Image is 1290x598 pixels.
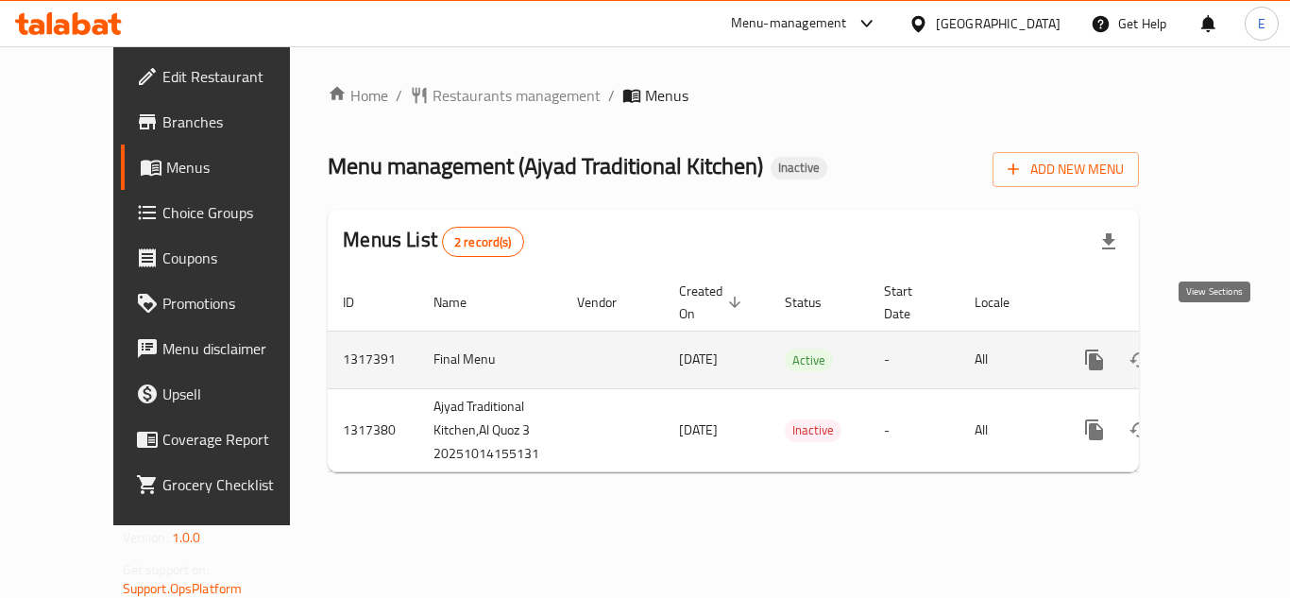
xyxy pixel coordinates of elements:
span: Restaurants management [433,84,601,107]
button: Change Status [1117,337,1163,383]
a: Choice Groups [121,190,329,235]
span: E [1258,13,1265,34]
h2: Menus List [343,226,523,257]
li: / [608,84,615,107]
nav: breadcrumb [328,84,1139,107]
td: 1317391 [328,331,418,388]
a: Coupons [121,235,329,281]
span: Get support on: [123,557,210,582]
span: ID [343,291,379,314]
table: enhanced table [328,274,1268,472]
a: Coverage Report [121,417,329,462]
span: Menu management ( Ajyad Traditional Kitchen ) [328,145,763,187]
span: Grocery Checklist [162,473,314,496]
span: Promotions [162,292,314,315]
div: Total records count [442,227,524,257]
td: All [959,331,1057,388]
span: Name [433,291,491,314]
a: Menu disclaimer [121,326,329,371]
span: 1.0.0 [172,525,201,550]
a: Home [328,84,388,107]
div: Inactive [771,157,827,179]
span: 2 record(s) [443,233,523,251]
div: Menu-management [731,12,847,35]
a: Promotions [121,281,329,326]
span: Coupons [162,247,314,269]
span: [DATE] [679,418,718,442]
button: Add New Menu [993,152,1139,187]
div: Inactive [785,419,841,442]
button: more [1072,407,1117,453]
td: All [959,388,1057,471]
a: Grocery Checklist [121,462,329,507]
div: Active [785,349,833,371]
span: [DATE] [679,347,718,371]
span: Edit Restaurant [162,65,314,88]
span: Choice Groups [162,201,314,224]
span: Branches [162,111,314,133]
li: / [396,84,402,107]
a: Upsell [121,371,329,417]
td: Ajyad Traditional Kitchen,Al Quoz 3 20251014155131 [418,388,562,471]
a: Branches [121,99,329,145]
a: Edit Restaurant [121,54,329,99]
td: - [869,388,959,471]
button: more [1072,337,1117,383]
td: Final Menu [418,331,562,388]
td: - [869,331,959,388]
div: [GEOGRAPHIC_DATA] [936,13,1061,34]
button: Change Status [1117,407,1163,453]
span: Inactive [771,160,827,176]
a: Restaurants management [410,84,601,107]
span: Start Date [884,280,937,325]
div: Export file [1086,219,1131,265]
span: Active [785,350,833,371]
th: Actions [1057,274,1268,332]
span: Status [785,291,846,314]
span: Menus [166,156,314,179]
a: Menus [121,145,329,190]
span: Created On [679,280,747,325]
span: Vendor [577,291,641,314]
span: Coverage Report [162,428,314,451]
span: Version: [123,525,169,550]
span: Menus [645,84,688,107]
span: Menu disclaimer [162,337,314,360]
span: Locale [975,291,1034,314]
span: Add New Menu [1008,158,1124,181]
span: Inactive [785,419,841,441]
span: Upsell [162,383,314,405]
td: 1317380 [328,388,418,471]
